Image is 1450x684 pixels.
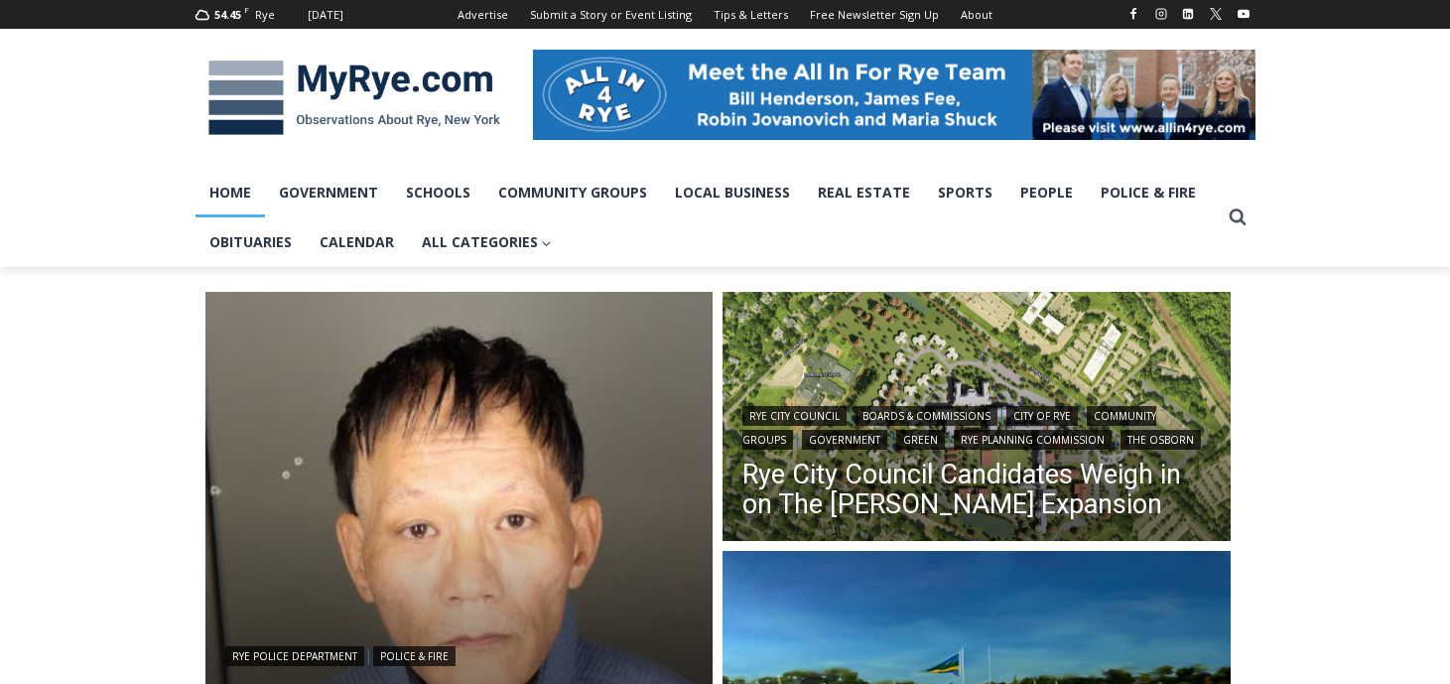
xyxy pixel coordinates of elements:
[1176,2,1200,26] a: Linkedin
[1121,2,1145,26] a: Facebook
[308,6,343,24] div: [DATE]
[265,168,392,217] a: Government
[306,217,408,267] a: Calendar
[484,168,661,217] a: Community Groups
[244,4,249,15] span: F
[742,460,1211,519] a: Rye City Council Candidates Weigh in on The [PERSON_NAME] Expansion
[1149,2,1173,26] a: Instagram
[856,406,997,426] a: Boards & Commissions
[896,430,945,450] a: Green
[196,168,1220,268] nav: Primary Navigation
[408,217,566,267] a: All Categories
[723,292,1231,546] img: (PHOTO: Illustrative plan of The Osborn's proposed site plan from the July 10, 2025 planning comm...
[225,642,694,666] div: |
[225,646,364,666] a: Rye Police Department
[196,168,265,217] a: Home
[373,646,456,666] a: Police & Fire
[1204,2,1228,26] a: X
[1087,168,1210,217] a: Police & Fire
[954,430,1112,450] a: Rye Planning Commission
[742,406,847,426] a: Rye City Council
[196,217,306,267] a: Obituaries
[1232,2,1255,26] a: YouTube
[533,50,1255,139] img: All in for Rye
[214,7,241,22] span: 54.45
[723,292,1231,546] a: Read More Rye City Council Candidates Weigh in on The Osborn Expansion
[924,168,1006,217] a: Sports
[1220,200,1255,235] button: View Search Form
[1006,406,1078,426] a: City of Rye
[196,47,513,150] img: MyRye.com
[1006,168,1087,217] a: People
[804,168,924,217] a: Real Estate
[422,231,552,253] span: All Categories
[1120,430,1201,450] a: The Osborn
[802,430,887,450] a: Government
[742,402,1211,450] div: | | | | | | |
[661,168,804,217] a: Local Business
[392,168,484,217] a: Schools
[255,6,275,24] div: Rye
